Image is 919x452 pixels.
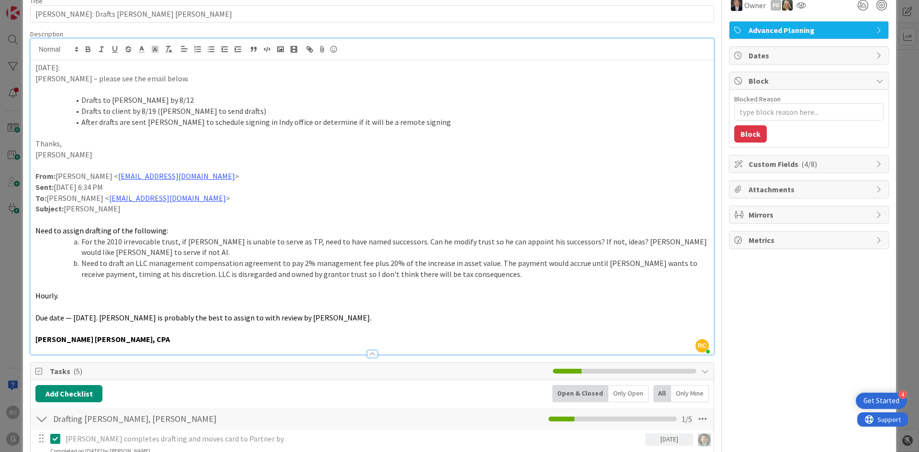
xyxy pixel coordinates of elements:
a: [EMAIL_ADDRESS][DOMAIN_NAME] [118,171,235,181]
p: [PERSON_NAME] [35,203,709,214]
button: Block [734,125,767,143]
p: [PERSON_NAME] completes drafting and moves card to Partner by [66,433,641,444]
span: Advanced Planning [749,24,871,36]
span: ( 4/8 ) [801,159,817,169]
span: 1 / 5 [682,413,692,425]
p: [DATE]: [35,62,709,73]
button: Add Checklist [35,385,102,402]
span: Mirrors [749,209,871,220]
li: For the 2010 irrevocable trust, if [PERSON_NAME] is unable to serve as TP, need to have named suc... [47,236,709,258]
span: RC [695,339,709,353]
img: CG [698,433,711,446]
li: After drafts are sent [PERSON_NAME] to schedule signing in Indy office or determine if it will be... [47,117,709,128]
span: Due date — [DATE]. [PERSON_NAME] is probably the best to assign to with review by [PERSON_NAME]. [35,313,371,322]
span: Attachments [749,184,871,195]
p: [DATE] 6:34 PM [35,182,709,193]
span: Tasks [50,365,548,377]
li: Drafts to client by 8/19 ([PERSON_NAME] to send drafts) [47,106,709,117]
a: [EMAIL_ADDRESS][DOMAIN_NAME] [109,193,226,203]
p: [PERSON_NAME] – please see the email below. [35,73,709,84]
span: Need to assign drafting of the following: [35,226,168,235]
span: Dates [749,50,871,61]
div: 4 [898,390,907,399]
input: type card name here... [30,5,714,22]
input: Add Checklist... [50,410,265,428]
span: Block [749,75,871,87]
li: Need to draft an LLC management compensation agreement to pay 2% management fee plus 20% of the i... [47,258,709,279]
div: Open & Closed [552,385,608,402]
strong: From: [35,171,56,181]
div: All [653,385,671,402]
li: Drafts to [PERSON_NAME] by 8/12 [47,95,709,106]
strong: Subject: [35,204,64,213]
div: Only Open [608,385,649,402]
div: Open Get Started checklist, remaining modules: 4 [856,393,907,409]
label: Blocked Reason [734,95,781,103]
strong: [PERSON_NAME] [PERSON_NAME], CPA [35,334,170,344]
p: [PERSON_NAME] [35,149,709,160]
p: [PERSON_NAME] < > [35,193,709,204]
p: Thanks, [35,138,709,149]
div: Get Started [863,396,899,406]
strong: To: [35,193,46,203]
span: Metrics [749,234,871,246]
span: ( 5 ) [73,366,82,376]
strong: Sent: [35,182,54,192]
span: Hourly. [35,291,58,300]
span: Description [30,30,63,38]
div: [DATE] [645,433,693,446]
span: Custom Fields [749,158,871,170]
div: Only Mine [671,385,709,402]
p: [PERSON_NAME] < > [35,171,709,182]
span: Support [20,1,44,13]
